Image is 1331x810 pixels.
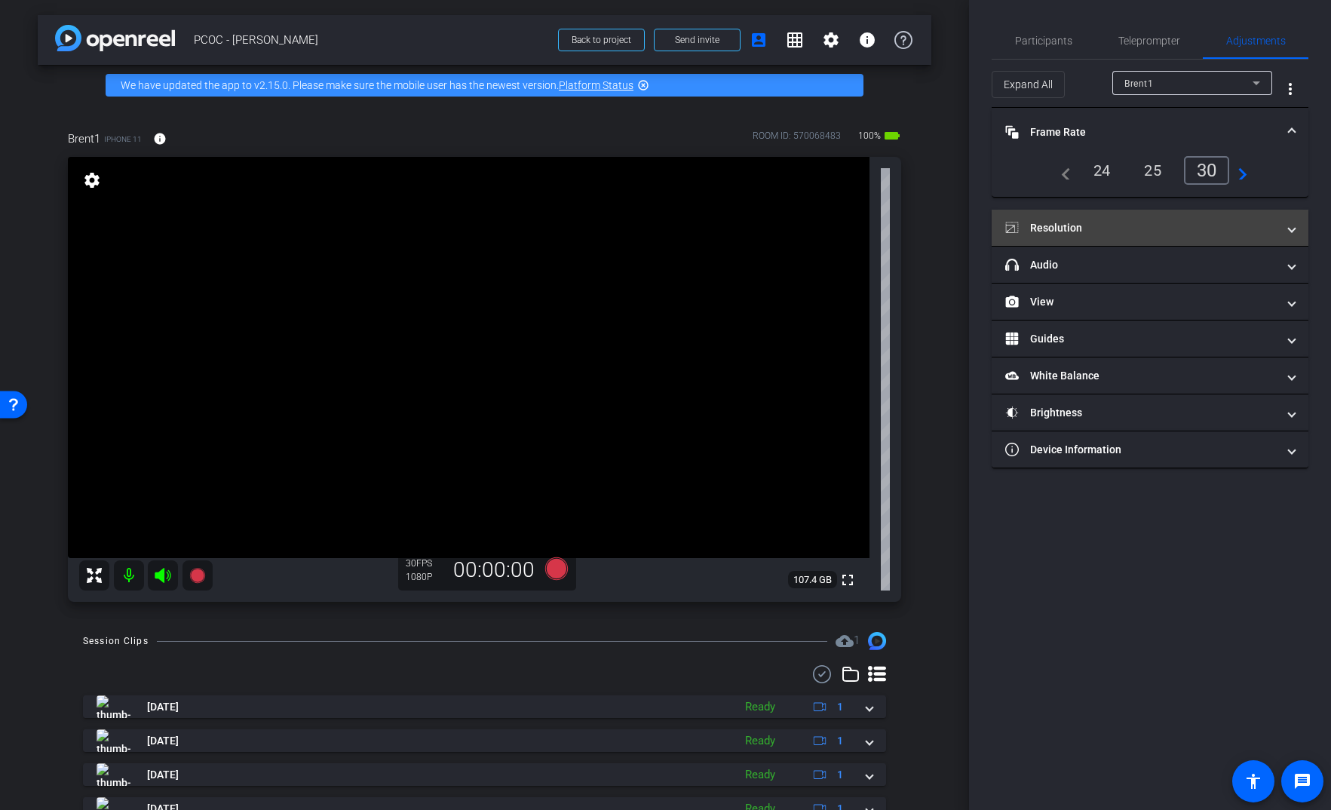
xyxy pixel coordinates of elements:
span: Adjustments [1226,35,1286,46]
mat-icon: highlight_off [637,79,649,91]
span: Back to project [572,35,631,45]
span: [DATE] [147,699,179,715]
mat-icon: info [153,132,167,146]
mat-panel-title: Resolution [1005,220,1277,236]
div: Frame Rate [992,156,1308,197]
button: Expand All [992,71,1065,98]
mat-icon: cloud_upload [836,632,854,650]
mat-icon: navigate_next [1229,161,1247,179]
span: Send invite [675,34,719,46]
mat-panel-title: Brightness [1005,405,1277,421]
mat-icon: grid_on [786,31,804,49]
mat-expansion-panel-header: Brightness [992,394,1308,431]
div: Session Clips [83,634,149,649]
mat-icon: info [858,31,876,49]
a: Platform Status [559,79,633,91]
span: Brent1 [68,130,100,147]
span: 1 [837,733,843,749]
span: PCOC - [PERSON_NAME] [194,25,549,55]
div: 24 [1082,158,1122,183]
span: Brent1 [1124,78,1153,89]
div: 30 [406,557,443,569]
span: 100% [856,124,883,148]
mat-expansion-panel-header: Frame Rate [992,108,1308,156]
mat-expansion-panel-header: thumb-nail[DATE]Ready1 [83,729,886,752]
mat-panel-title: White Balance [1005,368,1277,384]
div: Ready [738,766,783,784]
button: Send invite [654,29,741,51]
img: thumb-nail [97,729,130,752]
mat-expansion-panel-header: thumb-nail[DATE]Ready1 [83,695,886,718]
span: iPhone 11 [104,133,142,145]
mat-icon: accessibility [1244,772,1262,790]
span: Participants [1015,35,1072,46]
mat-panel-title: View [1005,294,1277,310]
mat-panel-title: Device Information [1005,442,1277,458]
span: Teleprompter [1118,35,1180,46]
mat-icon: navigate_before [1053,161,1071,179]
div: Ready [738,732,783,750]
div: 00:00:00 [443,557,544,583]
div: 1080P [406,571,443,583]
span: [DATE] [147,733,179,749]
img: app-logo [55,25,175,51]
img: Session clips [868,632,886,650]
span: 1 [837,699,843,715]
span: Destinations for your clips [836,632,860,650]
img: thumb-nail [97,695,130,718]
mat-expansion-panel-header: Audio [992,247,1308,283]
mat-expansion-panel-header: White Balance [992,357,1308,394]
mat-icon: more_vert [1281,80,1299,98]
mat-expansion-panel-header: View [992,284,1308,320]
mat-expansion-panel-header: thumb-nail[DATE]Ready1 [83,763,886,786]
div: 25 [1133,158,1173,183]
span: FPS [416,558,432,569]
div: We have updated the app to v2.15.0. Please make sure the mobile user has the newest version. [106,74,863,97]
div: 30 [1184,156,1230,185]
button: More Options for Adjustments Panel [1272,71,1308,107]
button: Back to project [558,29,645,51]
div: ROOM ID: 570068483 [753,129,841,151]
span: 1 [837,767,843,783]
mat-icon: battery_std [883,127,901,145]
mat-icon: message [1293,772,1311,790]
mat-icon: settings [81,171,103,189]
mat-icon: account_box [750,31,768,49]
mat-icon: settings [822,31,840,49]
span: [DATE] [147,767,179,783]
img: thumb-nail [97,763,130,786]
mat-panel-title: Frame Rate [1005,124,1277,140]
mat-icon: fullscreen [839,571,857,589]
div: Ready [738,698,783,716]
mat-panel-title: Guides [1005,331,1277,347]
span: 107.4 GB [788,571,837,589]
mat-expansion-panel-header: Device Information [992,431,1308,468]
mat-panel-title: Audio [1005,257,1277,273]
span: Expand All [1004,70,1053,99]
span: 1 [854,634,860,647]
mat-expansion-panel-header: Guides [992,321,1308,357]
mat-expansion-panel-header: Resolution [992,210,1308,246]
